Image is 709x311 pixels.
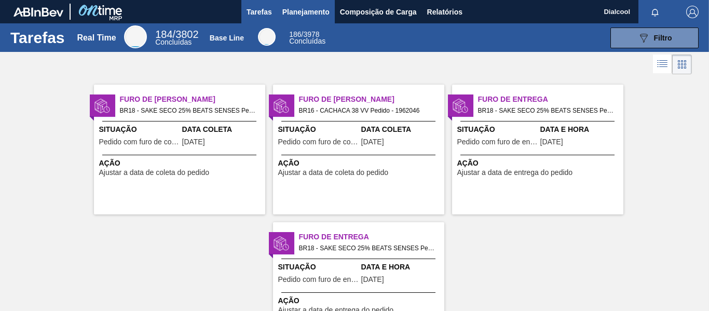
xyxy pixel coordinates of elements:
[686,6,699,18] img: Logout
[672,55,692,74] div: Visão em Cards
[289,37,325,45] span: Concluídas
[610,28,699,48] button: Filtro
[278,124,359,135] span: Situação
[210,34,244,42] div: Base Line
[155,30,198,46] div: Real Time
[99,158,263,169] span: Ação
[289,31,325,45] div: Base Line
[457,138,538,146] span: Pedido com furo de entrega
[274,98,289,114] img: status
[278,169,389,177] span: Ajustar a data de coleta do pedido
[638,5,672,19] button: Notificações
[361,124,442,135] span: Data Coleta
[299,242,436,254] span: BR18 - SAKE SECO 25% BEATS SENSES Pedido - 1993088
[457,124,538,135] span: Situação
[13,7,63,17] img: TNhmsLtSVTkK8tSr43FrP2fwEKptu5GPRR3wAAAABJRU5ErkJggg==
[653,55,672,74] div: Visão em Lista
[361,276,384,283] span: 30/07/2025,
[278,158,442,169] span: Ação
[453,98,468,114] img: status
[278,262,359,273] span: Situação
[361,138,384,146] span: 13/06/2025
[120,105,257,116] span: BR18 - SAKE SECO 25% BEATS SENSES Pedido - 1997849
[299,232,444,242] span: Furo de Entrega
[478,105,615,116] span: BR18 - SAKE SECO 25% BEATS SENSES Pedido - 1993087
[120,94,265,105] span: Furo de Coleta
[99,138,180,146] span: Pedido com furo de coleta
[361,262,442,273] span: Data e Hora
[654,34,672,42] span: Filtro
[299,105,436,116] span: BR16 - CACHACA 38 VV Pedido - 1962046
[457,169,573,177] span: Ajustar a data de entrega do pedido
[155,38,192,46] span: Concluídas
[94,98,110,114] img: status
[278,138,359,146] span: Pedido com furo de coleta
[282,6,330,18] span: Planejamento
[247,6,272,18] span: Tarefas
[340,6,417,18] span: Composição de Carga
[278,295,442,306] span: Ação
[182,124,263,135] span: Data Coleta
[182,138,205,146] span: 05/08/2025
[427,6,462,18] span: Relatórios
[457,158,621,169] span: Ação
[258,28,276,46] div: Base Line
[478,94,623,105] span: Furo de Entrega
[10,32,65,44] h1: Tarefas
[99,169,210,177] span: Ajustar a data de coleta do pedido
[299,94,444,105] span: Furo de Coleta
[289,30,319,38] span: / 3978
[274,236,289,251] img: status
[99,124,180,135] span: Situação
[289,30,301,38] span: 186
[540,124,621,135] span: Data e Hora
[540,138,563,146] span: 31/07/2025,
[278,276,359,283] span: Pedido com furo de entrega
[155,29,172,40] span: 184
[77,33,116,43] div: Real Time
[124,25,147,48] div: Real Time
[155,29,198,40] span: / 3802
